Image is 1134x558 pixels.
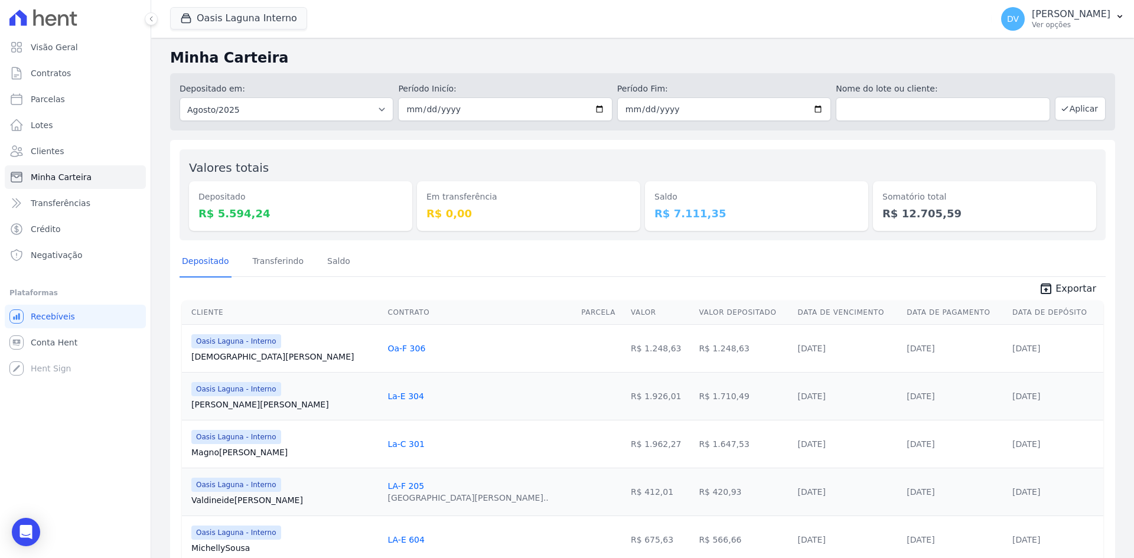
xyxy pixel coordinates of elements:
a: [DATE] [798,344,826,353]
p: [PERSON_NAME] [1032,8,1110,20]
label: Período Fim: [617,83,831,95]
th: Parcela [576,301,626,325]
span: Oasis Laguna - Interno [191,334,281,348]
a: Parcelas [5,87,146,111]
span: Contratos [31,67,71,79]
span: Visão Geral [31,41,78,53]
dt: Em transferência [426,191,631,203]
dd: R$ 0,00 [426,205,631,221]
a: [DATE] [907,391,934,401]
a: [DATE] [1012,439,1040,449]
span: Negativação [31,249,83,261]
a: La-C 301 [387,439,424,449]
span: Minha Carteira [31,171,92,183]
th: Data de Vencimento [793,301,902,325]
a: Minha Carteira [5,165,146,189]
span: Conta Hent [31,337,77,348]
a: LA-F 205 [387,481,424,491]
a: [DATE] [907,439,934,449]
label: Depositado em: [180,84,245,93]
th: Data de Depósito [1008,301,1103,325]
a: [DEMOGRAPHIC_DATA][PERSON_NAME] [191,351,378,363]
th: Valor [626,301,694,325]
span: Crédito [31,223,61,235]
a: La-E 304 [387,391,423,401]
button: Oasis Laguna Interno [170,7,307,30]
span: Oasis Laguna - Interno [191,526,281,540]
label: Período Inicío: [398,83,612,95]
th: Contrato [383,301,576,325]
a: Depositado [180,247,232,278]
a: [DATE] [907,535,934,544]
div: [GEOGRAPHIC_DATA][PERSON_NAME].. [387,492,548,504]
td: R$ 1.248,63 [626,324,694,372]
a: Oa-F 306 [387,344,425,353]
dd: R$ 5.594,24 [198,205,403,221]
td: R$ 1.926,01 [626,372,694,420]
a: Saldo [325,247,353,278]
a: [DATE] [798,391,826,401]
span: Exportar [1055,282,1096,296]
a: Recebíveis [5,305,146,328]
span: Clientes [31,145,64,157]
a: unarchive Exportar [1029,282,1106,298]
dt: Saldo [654,191,859,203]
span: Oasis Laguna - Interno [191,382,281,396]
a: Negativação [5,243,146,267]
a: LA-E 604 [387,535,424,544]
span: Transferências [31,197,90,209]
td: R$ 1.248,63 [694,324,793,372]
a: Lotes [5,113,146,137]
div: Plataformas [9,286,141,300]
button: Aplicar [1055,97,1106,120]
div: Open Intercom Messenger [12,518,40,546]
a: [DATE] [1012,487,1040,497]
a: Crédito [5,217,146,241]
a: Valdineide[PERSON_NAME] [191,494,378,506]
a: [DATE] [798,439,826,449]
span: Oasis Laguna - Interno [191,430,281,444]
label: Valores totais [189,161,269,175]
td: R$ 1.647,53 [694,420,793,468]
a: MichellySousa [191,542,378,554]
a: [DATE] [1012,344,1040,353]
a: [DATE] [907,487,934,497]
a: Clientes [5,139,146,163]
th: Valor Depositado [694,301,793,325]
span: Parcelas [31,93,65,105]
a: Conta Hent [5,331,146,354]
dt: Depositado [198,191,403,203]
a: Magno[PERSON_NAME] [191,446,378,458]
a: [DATE] [1012,391,1040,401]
button: DV [PERSON_NAME] Ver opções [992,2,1134,35]
a: [DATE] [798,535,826,544]
td: R$ 1.710,49 [694,372,793,420]
a: [PERSON_NAME][PERSON_NAME] [191,399,378,410]
span: Lotes [31,119,53,131]
dd: R$ 12.705,59 [882,205,1087,221]
p: Ver opções [1032,20,1110,30]
a: Visão Geral [5,35,146,59]
i: unarchive [1039,282,1053,296]
th: Data de Pagamento [902,301,1008,325]
dd: R$ 7.111,35 [654,205,859,221]
span: Oasis Laguna - Interno [191,478,281,492]
td: R$ 1.962,27 [626,420,694,468]
a: Transferindo [250,247,307,278]
a: [DATE] [1012,535,1040,544]
a: [DATE] [907,344,934,353]
a: Transferências [5,191,146,215]
td: R$ 420,93 [694,468,793,515]
a: [DATE] [798,487,826,497]
h2: Minha Carteira [170,47,1115,68]
a: Contratos [5,61,146,85]
span: Recebíveis [31,311,75,322]
td: R$ 412,01 [626,468,694,515]
span: DV [1007,15,1019,23]
label: Nome do lote ou cliente: [836,83,1050,95]
dt: Somatório total [882,191,1087,203]
th: Cliente [182,301,383,325]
